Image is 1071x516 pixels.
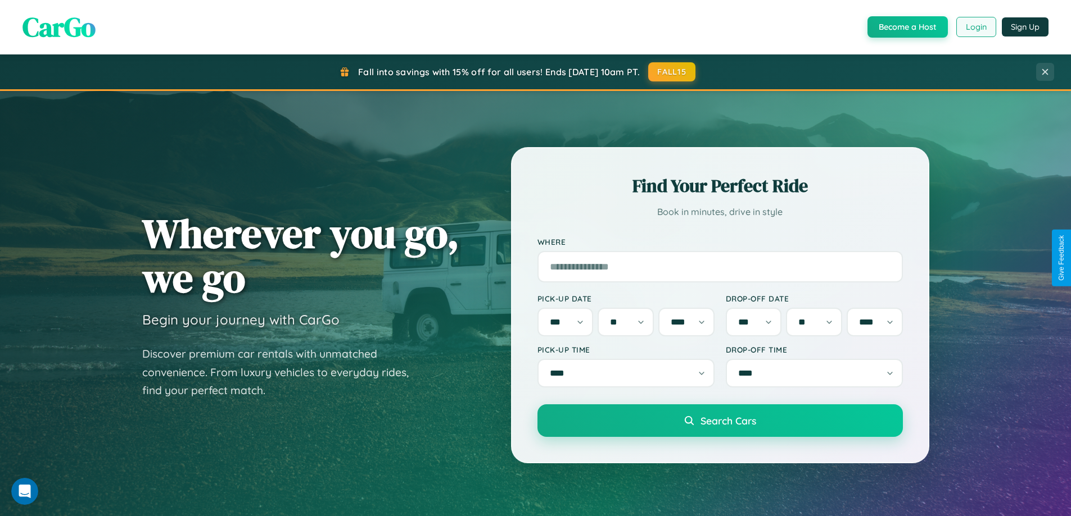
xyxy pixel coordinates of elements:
h1: Wherever you go, we go [142,211,459,300]
iframe: Intercom live chat [11,478,38,505]
div: Give Feedback [1058,235,1065,281]
p: Discover premium car rentals with unmatched convenience. From luxury vehicles to everyday rides, ... [142,345,423,400]
button: FALL15 [648,62,695,81]
label: Pick-up Date [537,294,715,303]
h3: Begin your journey with CarGo [142,311,340,328]
button: Search Cars [537,404,903,437]
span: Search Cars [701,414,756,427]
label: Pick-up Time [537,345,715,354]
p: Book in minutes, drive in style [537,204,903,220]
span: Fall into savings with 15% off for all users! Ends [DATE] 10am PT. [358,66,640,77]
span: CarGo [22,8,96,45]
button: Login [956,17,996,37]
label: Where [537,237,903,246]
h2: Find Your Perfect Ride [537,173,903,198]
label: Drop-off Time [726,345,903,354]
button: Sign Up [1002,17,1049,36]
button: Become a Host [867,16,948,38]
label: Drop-off Date [726,294,903,303]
